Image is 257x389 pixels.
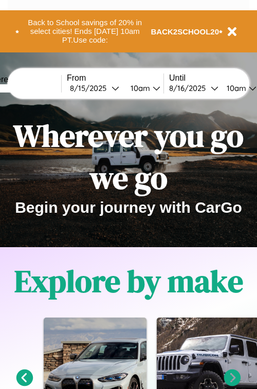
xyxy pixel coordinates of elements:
b: BACK2SCHOOL20 [151,27,219,36]
button: 10am [122,83,163,94]
button: Back to School savings of 20% in select cities! Ends [DATE] 10am PT.Use code: [19,15,151,47]
div: 10am [222,83,249,93]
button: 8/15/2025 [67,83,122,94]
div: 8 / 15 / 2025 [70,83,112,93]
div: 8 / 16 / 2025 [169,83,211,93]
h1: Explore by make [14,260,243,302]
div: 10am [125,83,153,93]
label: From [67,73,163,83]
